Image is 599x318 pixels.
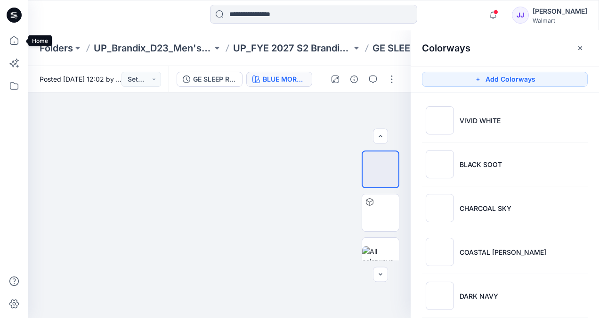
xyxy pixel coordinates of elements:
div: GE SLEEP ROBE-GE27260870 [193,74,236,84]
img: VIVID WHITE [426,106,454,134]
p: GE SLEEP ROBE-GE27260870 [372,42,491,55]
p: VIVID WHITE [460,116,501,126]
img: BLACK SOOT [426,150,454,178]
a: UP_Brandix_D23_Men's Basics [94,42,212,55]
div: Walmart [533,17,587,24]
p: CHARCOAL SKY [460,203,511,213]
p: COASTAL [PERSON_NAME] [460,247,546,257]
button: Add Colorways [422,72,588,87]
div: BLUE MORNING [263,74,306,84]
img: DARK NAVY [426,282,454,310]
button: Details [347,72,362,87]
h2: Colorways [422,42,470,54]
p: BLACK SOOT [460,159,502,169]
img: CHARCOAL SKY [426,194,454,222]
a: Folders [40,42,73,55]
div: JJ [512,7,529,24]
button: GE SLEEP ROBE-GE27260870 [177,72,243,87]
img: COASTAL GERY [426,238,454,266]
img: All colorways [362,246,399,266]
a: UP_FYE 2027 S2 Brandix_D23_Men's Basics- [PERSON_NAME] [233,42,352,55]
button: BLUE MORNING [246,72,312,87]
span: Posted [DATE] 12:02 by [40,74,121,84]
p: DARK NAVY [460,291,498,301]
div: [PERSON_NAME] [533,6,587,17]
